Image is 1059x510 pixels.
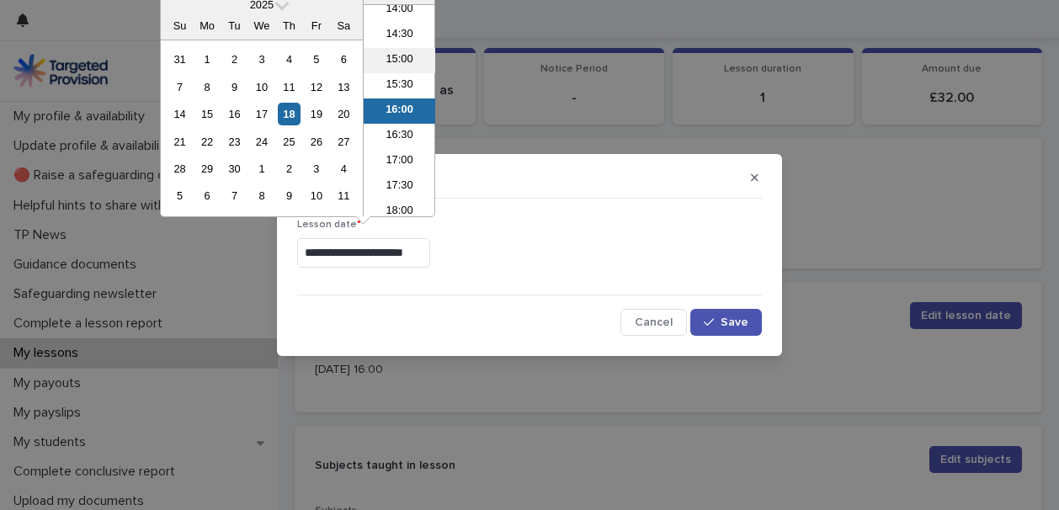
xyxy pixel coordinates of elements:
div: Sa [333,14,355,37]
div: Choose Tuesday, September 23rd, 2025 [223,130,246,153]
div: month 2025-09 [166,45,357,210]
div: Choose Wednesday, October 8th, 2025 [250,184,273,207]
li: 16:00 [364,98,435,124]
div: Su [168,14,191,37]
div: Tu [223,14,246,37]
div: Choose Sunday, September 7th, 2025 [168,76,191,98]
div: Choose Saturday, October 11th, 2025 [333,184,355,207]
div: Choose Thursday, October 9th, 2025 [278,184,301,207]
div: Choose Friday, September 12th, 2025 [305,76,327,98]
div: Choose Sunday, August 31st, 2025 [168,48,191,71]
div: Choose Monday, September 15th, 2025 [195,103,218,125]
div: Choose Sunday, September 21st, 2025 [168,130,191,153]
div: Choose Wednesday, September 24th, 2025 [250,130,273,153]
div: Choose Monday, September 29th, 2025 [195,157,218,180]
li: 15:00 [364,48,435,73]
div: Choose Monday, October 6th, 2025 [195,184,218,207]
div: Choose Sunday, September 28th, 2025 [168,157,191,180]
div: Choose Tuesday, September 2nd, 2025 [223,48,246,71]
div: Choose Friday, October 10th, 2025 [305,184,327,207]
div: Choose Wednesday, September 10th, 2025 [250,76,273,98]
li: 18:00 [364,199,435,225]
div: Choose Friday, September 5th, 2025 [305,48,327,71]
div: Choose Thursday, September 25th, 2025 [278,130,301,153]
div: Choose Tuesday, September 9th, 2025 [223,76,246,98]
div: Choose Tuesday, September 16th, 2025 [223,103,246,125]
div: Choose Saturday, September 20th, 2025 [333,103,355,125]
div: Choose Saturday, October 4th, 2025 [333,157,355,180]
div: Mo [195,14,218,37]
div: Choose Wednesday, September 17th, 2025 [250,103,273,125]
div: Choose Friday, September 26th, 2025 [305,130,327,153]
div: Choose Monday, September 1st, 2025 [195,48,218,71]
div: Choose Monday, September 8th, 2025 [195,76,218,98]
div: Choose Thursday, October 2nd, 2025 [278,157,301,180]
li: 14:30 [364,23,435,48]
div: Th [278,14,301,37]
button: Cancel [620,309,687,336]
li: 15:30 [364,73,435,98]
li: 17:00 [364,149,435,174]
div: Choose Monday, September 22nd, 2025 [195,130,218,153]
div: Choose Saturday, September 6th, 2025 [333,48,355,71]
div: Choose Thursday, September 11th, 2025 [278,76,301,98]
div: Fr [305,14,327,37]
div: Choose Tuesday, September 30th, 2025 [223,157,246,180]
div: Choose Thursday, September 18th, 2025 [278,103,301,125]
li: 17:30 [364,174,435,199]
span: Cancel [635,316,673,328]
div: Choose Saturday, September 27th, 2025 [333,130,355,153]
div: Choose Friday, September 19th, 2025 [305,103,327,125]
button: Save [690,309,762,336]
div: Choose Sunday, September 14th, 2025 [168,103,191,125]
div: Choose Wednesday, October 1st, 2025 [250,157,273,180]
div: Choose Friday, October 3rd, 2025 [305,157,327,180]
div: Choose Thursday, September 4th, 2025 [278,48,301,71]
div: We [250,14,273,37]
div: Choose Wednesday, September 3rd, 2025 [250,48,273,71]
span: Save [721,316,748,328]
div: Choose Sunday, October 5th, 2025 [168,184,191,207]
div: Choose Saturday, September 13th, 2025 [333,76,355,98]
li: 16:30 [364,124,435,149]
div: Choose Tuesday, October 7th, 2025 [223,184,246,207]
